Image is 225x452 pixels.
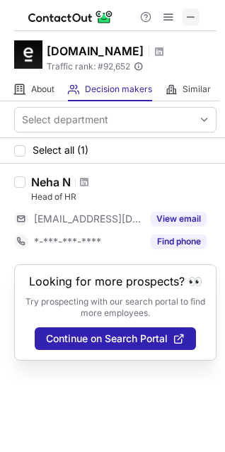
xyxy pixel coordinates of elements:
[183,84,211,95] span: Similar
[47,62,130,72] span: Traffic rank: # 92,652
[29,275,202,288] header: Looking for more prospects? 👀
[25,296,206,319] p: Try prospecting with our search portal to find more employees.
[22,113,108,127] div: Select department
[33,145,88,156] span: Select all (1)
[85,84,152,95] span: Decision makers
[35,327,196,350] button: Continue on Search Portal
[31,175,71,189] div: Neha N
[47,43,144,60] h1: [DOMAIN_NAME]
[151,235,207,249] button: Reveal Button
[14,40,42,69] img: e01a463574238861e0aa9c75c74a00ed
[34,213,142,225] span: [EMAIL_ADDRESS][DOMAIN_NAME]
[31,191,217,203] div: Head of HR
[151,212,207,226] button: Reveal Button
[28,9,113,26] img: ContactOut v5.3.10
[31,84,54,95] span: About
[46,333,168,344] span: Continue on Search Portal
